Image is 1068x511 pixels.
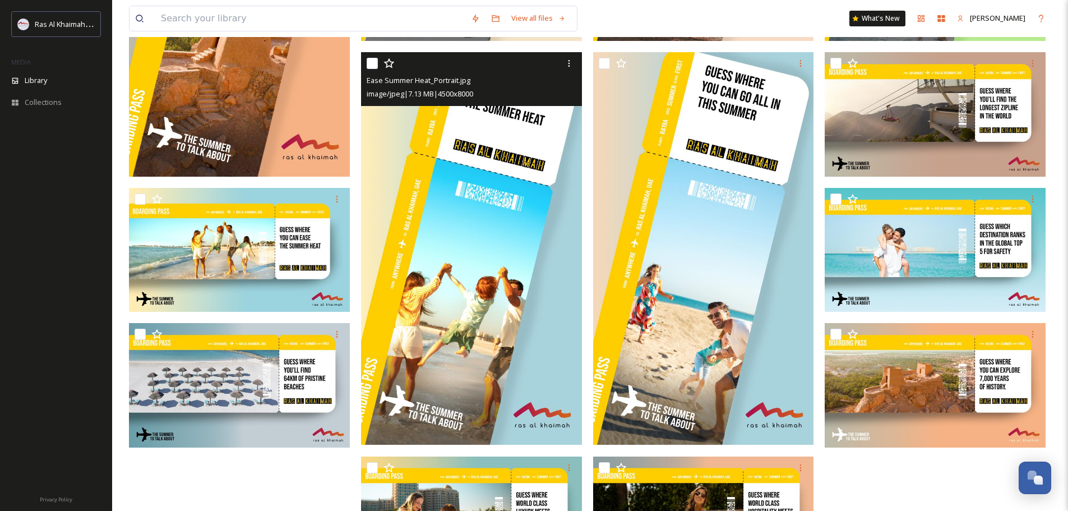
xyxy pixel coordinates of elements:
[35,19,193,29] span: Ras Al Khaimah Tourism Development Authority
[25,97,62,108] span: Collections
[40,496,72,503] span: Privacy Policy
[155,6,465,31] input: Search your library
[951,7,1031,29] a: [PERSON_NAME]
[367,75,470,85] span: Ease Summer Heat_Portrait.jpg
[825,323,1046,448] img: History_Landscape.jpg
[129,323,350,448] img: Pristine Beaches_Landscape.jpg
[361,52,582,445] img: Ease Summer Heat_Portrait.jpg
[40,492,72,505] a: Privacy Policy
[11,58,31,66] span: MEDIA
[1019,462,1051,494] button: Open Chat
[970,13,1025,23] span: [PERSON_NAME]
[825,52,1046,177] img: Zipline_Landscape.jpg
[593,52,814,445] img: All In_Portrait.jpg
[506,7,571,29] a: View all files
[849,11,905,26] a: What's New
[825,188,1046,312] img: Safety_Landscape.jpg
[25,75,47,86] span: Library
[129,188,350,312] img: Ease Summer Heat_Landscape.jpg
[367,89,473,99] span: image/jpeg | 7.13 MB | 4500 x 8000
[18,19,29,30] img: Logo_RAKTDA_RGB-01.png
